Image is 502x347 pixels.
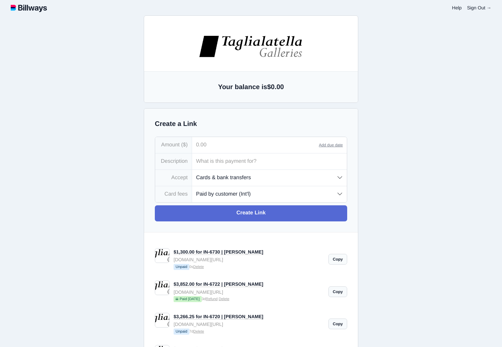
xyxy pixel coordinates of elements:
[155,170,192,186] div: Accept
[174,296,324,303] small: 3d
[192,137,319,153] input: 0.00
[174,256,324,263] div: [DOMAIN_NAME][URL]
[174,288,324,296] div: [DOMAIN_NAME][URL]
[127,200,257,206] iframe: Secure card payment input frame
[198,35,304,58] img: images%2Flogos%2FNHEjR4F79tOipA5cvDi8LzgAg5H3-logo.jpg
[174,264,189,270] span: Unpaid
[123,219,261,235] button: Submit Payment
[328,254,347,265] a: Copy
[174,321,324,328] div: [DOMAIN_NAME][URL]
[174,314,263,320] a: $3,266.25 for IN-6720 | [PERSON_NAME]
[173,245,211,250] img: powered-by-stripe.svg
[123,115,261,123] p: $3,852.00
[452,5,462,10] a: Help
[123,162,261,179] input: Your name or business name
[319,143,343,147] a: Add due date
[11,3,47,12] img: logotype.svg
[155,82,347,92] h2: Your balance is
[123,74,261,90] small: [STREET_ADDRESS][US_STATE]
[267,83,284,91] span: $0.00
[174,281,263,287] a: $3,852.00 for IN-6722 | [PERSON_NAME]
[192,153,347,169] input: What is this payment for?
[193,265,204,269] a: Delete
[206,297,217,301] a: Refund
[123,179,261,195] input: Email (for receipt)
[169,138,214,154] a: Google Pay
[328,286,347,297] a: Copy
[139,40,244,63] img: images%2Flogos%2FNHEjR4F79tOipA5cvDi8LzgAg5H3-logo.jpg
[328,319,347,329] a: Copy
[123,105,261,114] p: IN-6722 | [PERSON_NAME]
[467,5,491,10] a: Sign Out
[155,153,192,169] div: Description
[155,119,347,129] h2: Create a Link
[219,297,230,301] a: Delete
[174,249,263,255] a: $1,300.00 for IN-6730 | [PERSON_NAME]
[174,296,202,302] span: Paid [DATE]
[215,138,261,154] a: Bank transfer
[174,329,324,335] small: 7d
[155,186,192,202] div: Card fees
[174,264,324,271] small: 0s
[155,137,192,153] div: Amount ($)
[174,329,189,335] span: Unpaid
[155,205,347,221] a: Create Link
[193,330,204,334] a: Delete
